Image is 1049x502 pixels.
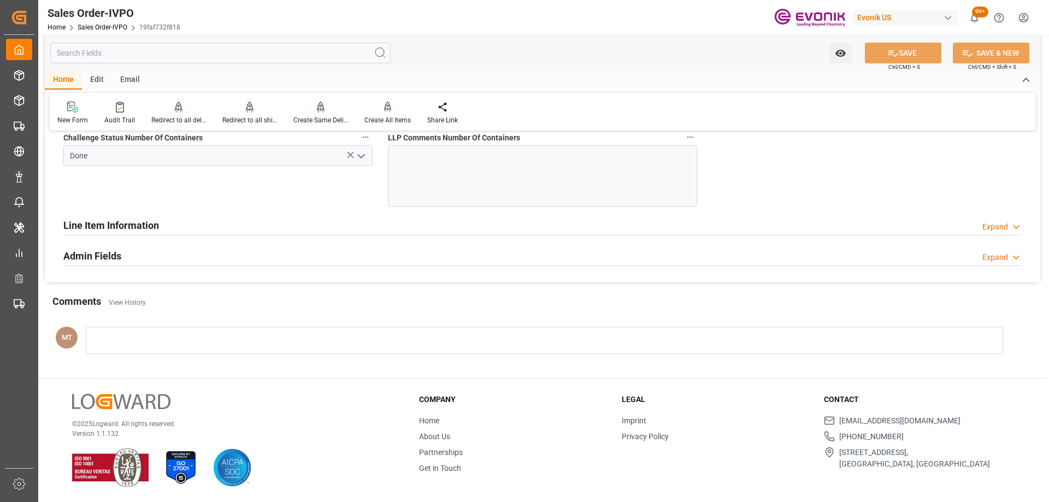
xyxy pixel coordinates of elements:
[358,130,373,144] button: Challenge Status Number Of Containers
[57,115,88,125] div: New Form
[63,132,203,144] span: Challenge Status Number Of Containers
[972,7,988,17] span: 99+
[63,218,159,233] h2: Line Item Information
[72,394,170,410] img: Logward Logo
[162,448,200,487] img: ISO 27001 Certification
[953,43,1029,63] button: SAVE & NEW
[839,447,990,470] span: [STREET_ADDRESS], [GEOGRAPHIC_DATA], [GEOGRAPHIC_DATA]
[151,115,206,125] div: Redirect to all deliveries
[63,249,121,263] h2: Admin Fields
[78,23,127,31] a: Sales Order-IVPO
[683,130,697,144] button: LLP Comments Number Of Containers
[419,416,439,425] a: Home
[419,394,608,405] h3: Company
[419,448,463,457] a: Partnerships
[222,115,277,125] div: Redirect to all shipments
[419,464,461,473] a: Get in Touch
[388,132,520,144] span: LLP Comments Number Of Containers
[853,7,962,28] button: Evonik US
[48,5,180,21] div: Sales Order-IVPO
[427,115,458,125] div: Share Link
[213,448,251,487] img: AICPA SOC
[853,10,958,26] div: Evonik US
[352,147,368,164] button: open menu
[72,448,149,487] img: ISO 9001 & ISO 14001 Certification
[622,394,811,405] h3: Legal
[109,299,146,306] a: View History
[839,415,960,427] span: [EMAIL_ADDRESS][DOMAIN_NAME]
[987,5,1011,30] button: Help Center
[622,432,669,441] a: Privacy Policy
[622,416,646,425] a: Imprint
[82,71,112,90] div: Edit
[829,43,852,63] button: open menu
[364,115,411,125] div: Create All Items
[48,23,66,31] a: Home
[72,429,392,439] p: Version 1.1.132
[419,432,450,441] a: About Us
[45,71,82,90] div: Home
[774,8,845,27] img: Evonik-brand-mark-Deep-Purple-RGB.jpeg_1700498283.jpeg
[824,394,1013,405] h3: Contact
[104,115,135,125] div: Audit Trail
[962,5,987,30] button: show 100 new notifications
[50,43,391,63] input: Search Fields
[888,63,920,71] span: Ctrl/CMD + S
[968,63,1016,71] span: Ctrl/CMD + Shift + S
[52,294,101,309] h2: Comments
[62,333,72,341] span: MT
[839,431,904,442] span: [PHONE_NUMBER]
[982,221,1008,233] div: Expand
[72,419,392,429] p: © 2025 Logward. All rights reserved.
[112,71,148,90] div: Email
[293,115,348,125] div: Create Same Delivery Date
[865,43,941,63] button: SAVE
[982,252,1008,263] div: Expand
